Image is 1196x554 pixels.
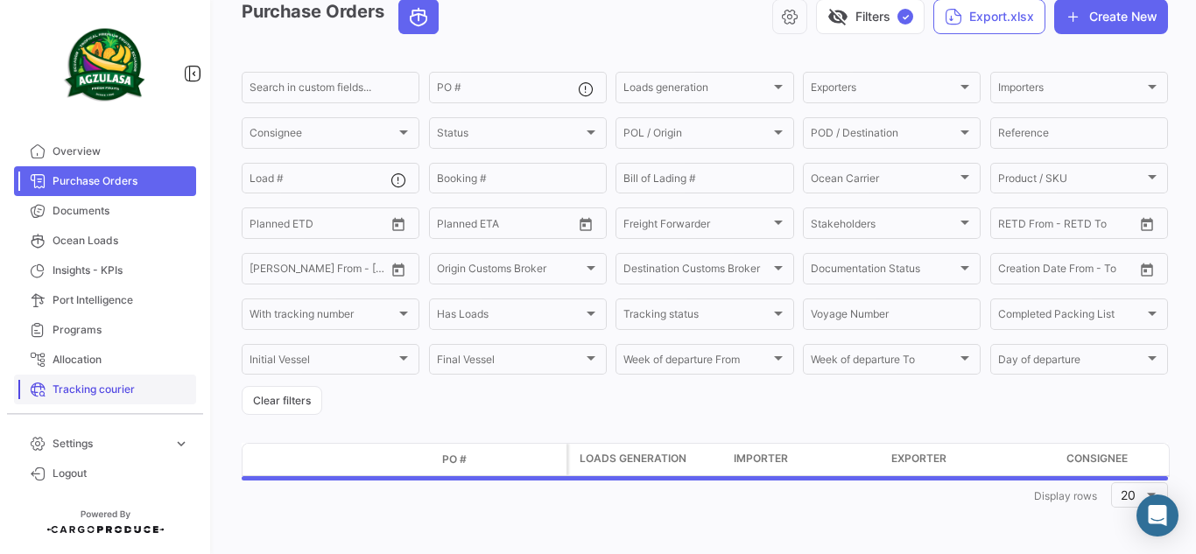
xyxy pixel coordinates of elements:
span: Final Vessel [437,356,583,368]
button: Open calendar [1134,211,1160,237]
a: Insights - KPIs [14,256,196,285]
span: Consignee [1066,451,1128,466]
datatable-header-cell: Exporter [884,444,1059,475]
a: Overview [14,137,196,166]
span: Loads generation [623,84,770,96]
button: Clear filters [242,386,322,415]
datatable-header-cell: Doc. Status [321,452,435,466]
span: 20 [1121,487,1136,502]
span: Insights - KPIs [53,263,189,278]
input: From [998,265,1023,277]
span: Product / SKU [998,175,1144,187]
span: visibility_off [827,6,848,27]
button: Open calendar [573,211,599,237]
span: Destination Customs Broker [623,265,770,277]
span: Documentation Status [811,265,957,277]
span: Tracking courier [53,382,189,397]
input: From [998,220,1023,232]
span: Port Intelligence [53,292,189,308]
span: Allocation [53,352,189,368]
input: To [286,220,351,232]
span: Week of departure To [811,356,957,368]
datatable-header-cell: Transport mode [278,452,321,466]
span: Loads generation [580,451,686,466]
span: Stakeholders [811,220,957,232]
span: Initial Vessel [250,356,396,368]
input: From [250,265,274,277]
span: Exporter [891,451,946,466]
span: Exporters [811,84,957,96]
span: With tracking number [250,311,396,323]
span: Status [437,130,583,142]
span: ✓ [897,9,913,25]
span: Ocean Loads [53,233,189,249]
span: POL / Origin [623,130,770,142]
a: Sensors [14,404,196,434]
button: Open calendar [385,211,412,237]
span: Programs [53,322,189,338]
div: Abrir Intercom Messenger [1136,494,1178,536]
span: expand_more [173,436,189,452]
span: POD / Destination [811,130,957,142]
input: To [1035,265,1100,277]
span: Day of departure [998,356,1144,368]
input: From [250,220,274,232]
a: Programs [14,315,196,345]
span: Importer [734,451,788,466]
span: Settings [53,436,166,452]
a: Purchase Orders [14,166,196,196]
span: Ocean Carrier [811,175,957,187]
span: Purchase Orders [53,173,189,189]
input: From [437,220,461,232]
a: Documents [14,196,196,226]
span: Tracking status [623,311,770,323]
datatable-header-cell: Importer [727,444,884,475]
a: Ocean Loads [14,226,196,256]
span: Documents [53,203,189,219]
span: Week of departure From [623,356,770,368]
img: agzulasa-logo.png [61,21,149,109]
span: Logout [53,466,189,481]
input: To [474,220,538,232]
datatable-header-cell: Loads generation [569,444,727,475]
datatable-header-cell: PO # [435,445,566,474]
input: To [1035,220,1100,232]
a: Tracking courier [14,375,196,404]
span: Importers [998,84,1144,96]
button: Open calendar [385,256,412,283]
button: Open calendar [1134,256,1160,283]
span: Overview [53,144,189,159]
input: To [286,265,351,277]
span: Completed Packing List [998,311,1144,323]
span: Consignee [250,130,396,142]
span: PO # [442,452,467,467]
span: Freight Forwarder [623,220,770,232]
span: Has Loads [437,311,583,323]
span: Display rows [1034,489,1097,502]
a: Allocation [14,345,196,375]
span: Origin Customs Broker [437,265,583,277]
a: Port Intelligence [14,285,196,315]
